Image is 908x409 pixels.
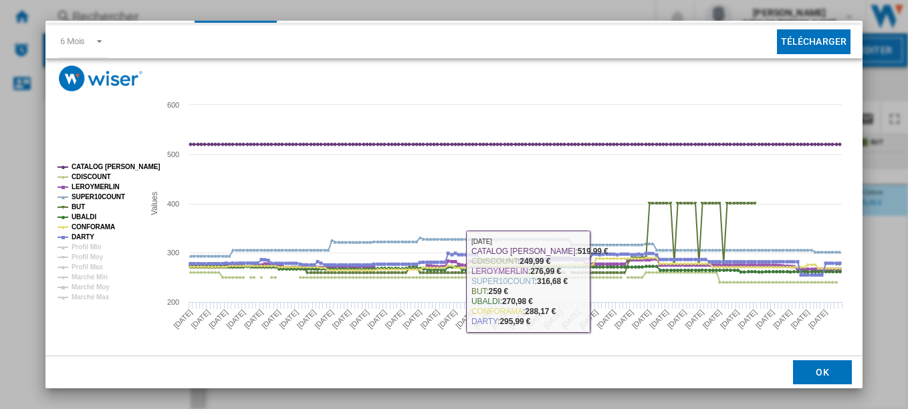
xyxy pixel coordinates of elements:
tspan: [DATE] [754,308,776,330]
tspan: Marché Max [72,293,110,301]
tspan: Marché Min [72,273,108,281]
tspan: [DATE] [454,308,476,330]
tspan: [DATE] [330,308,352,330]
tspan: [DATE] [807,308,829,330]
tspan: [DATE] [225,308,247,330]
tspan: Profil Min [72,243,102,251]
tspan: [DATE] [348,308,370,330]
tspan: 600 [167,101,179,109]
md-dialog: Product popup [45,21,863,389]
tspan: [DATE] [489,308,512,330]
tspan: [DATE] [207,308,229,330]
tspan: CONFORAMA [72,223,115,231]
tspan: DARTY [72,233,94,241]
tspan: [DATE] [666,308,688,330]
tspan: 500 [167,150,179,158]
tspan: [DATE] [736,308,758,330]
tspan: [DATE] [612,308,635,330]
tspan: [DATE] [701,308,723,330]
tspan: [DATE] [313,308,335,330]
tspan: UBALDI [72,213,96,221]
tspan: [DATE] [683,308,705,330]
tspan: [DATE] [277,308,300,330]
tspan: [DATE] [772,308,794,330]
tspan: [DATE] [525,308,547,330]
tspan: [DATE] [542,308,564,330]
tspan: [DATE] [172,308,194,330]
tspan: LEROYMERLIN [72,183,120,190]
tspan: [DATE] [789,308,811,330]
tspan: [DATE] [260,308,282,330]
tspan: [DATE] [437,308,459,330]
tspan: [DATE] [560,308,582,330]
tspan: [DATE] [471,308,493,330]
tspan: SUPER10COUNT [72,193,125,200]
tspan: CDISCOUNT [72,173,111,180]
tspan: [DATE] [648,308,670,330]
tspan: Profil Moy [72,253,104,261]
tspan: Marché Moy [72,283,110,291]
tspan: 300 [167,249,179,257]
tspan: [DATE] [296,308,318,330]
tspan: BUT [72,203,85,211]
tspan: [DATE] [243,308,265,330]
button: OK [793,360,852,384]
div: 6 Mois [60,36,85,46]
tspan: 400 [167,200,179,208]
tspan: [DATE] [595,308,617,330]
tspan: [DATE] [578,308,600,330]
tspan: [DATE] [419,308,441,330]
tspan: CATALOG [PERSON_NAME] [72,163,160,170]
tspan: [DATE] [366,308,388,330]
tspan: [DATE] [401,308,423,330]
button: Télécharger [777,29,851,54]
img: logo_wiser_300x94.png [59,65,142,92]
tspan: [DATE] [189,308,211,330]
tspan: Profil Max [72,263,103,271]
tspan: Values [150,192,159,215]
tspan: [DATE] [507,308,529,330]
tspan: [DATE] [631,308,653,330]
tspan: 200 [167,298,179,306]
tspan: [DATE] [384,308,406,330]
tspan: [DATE] [719,308,741,330]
